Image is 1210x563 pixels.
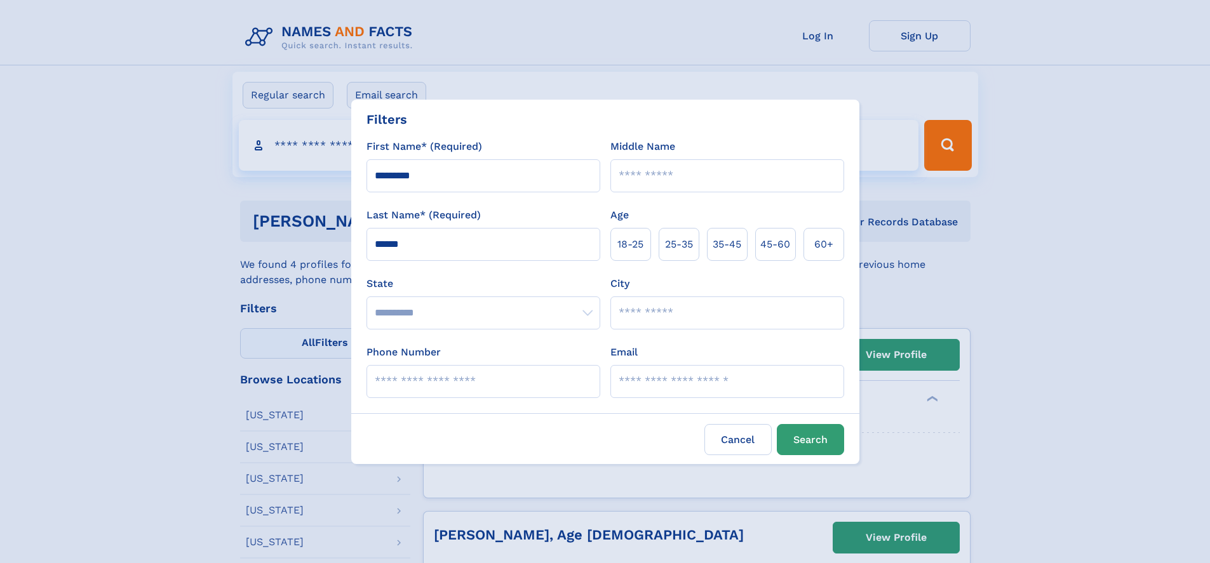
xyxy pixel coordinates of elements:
label: Phone Number [366,345,441,360]
label: Last Name* (Required) [366,208,481,223]
label: Email [610,345,638,360]
span: 60+ [814,237,833,252]
span: 35‑45 [713,237,741,252]
div: Filters [366,110,407,129]
label: City [610,276,629,291]
label: Middle Name [610,139,675,154]
button: Search [777,424,844,455]
label: Age [610,208,629,223]
span: 25‑35 [665,237,693,252]
span: 45‑60 [760,237,790,252]
label: State [366,276,600,291]
label: First Name* (Required) [366,139,482,154]
label: Cancel [704,424,772,455]
span: 18‑25 [617,237,643,252]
